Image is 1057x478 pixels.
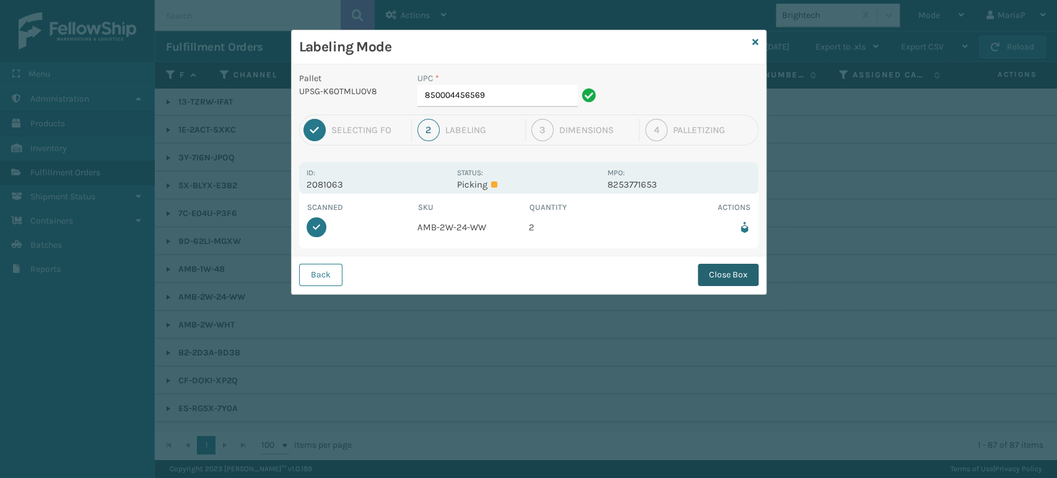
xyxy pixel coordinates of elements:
[607,179,750,190] p: 8253771653
[307,201,418,214] th: Scanned
[299,85,403,98] p: UPSG-K6OTMLUOV8
[303,119,326,141] div: 1
[307,179,450,190] p: 2081063
[529,201,640,214] th: Quantity
[417,119,440,141] div: 2
[299,72,403,85] p: Pallet
[698,264,759,286] button: Close Box
[417,201,529,214] th: SKU
[645,119,668,141] div: 4
[331,124,406,136] div: Selecting FO
[673,124,754,136] div: Palletizing
[417,214,529,241] td: AMB-2W-24-WW
[299,264,342,286] button: Back
[640,214,751,241] td: Remove from box
[559,124,633,136] div: Dimensions
[445,124,520,136] div: Labeling
[417,72,439,85] label: UPC
[307,168,315,177] label: Id:
[457,168,483,177] label: Status:
[299,38,747,56] h3: Labeling Mode
[531,119,554,141] div: 3
[607,168,625,177] label: MPO:
[529,214,640,241] td: 2
[457,179,600,190] p: Picking
[640,201,751,214] th: Actions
